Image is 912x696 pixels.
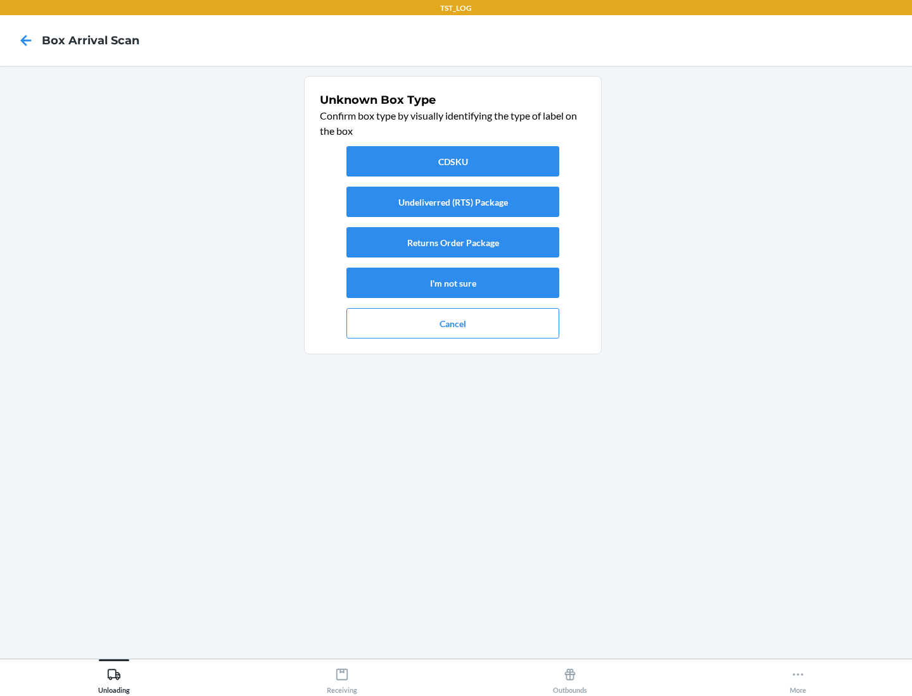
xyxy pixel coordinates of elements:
[346,227,559,258] button: Returns Order Package
[346,268,559,298] button: I'm not sure
[346,308,559,339] button: Cancel
[456,659,684,694] button: Outbounds
[346,187,559,217] button: Undeliverred (RTS) Package
[320,92,586,108] h1: Unknown Box Type
[553,662,587,694] div: Outbounds
[684,659,912,694] button: More
[346,146,559,177] button: CDSKU
[440,3,472,14] p: TST_LOG
[320,108,586,139] p: Confirm box type by visually identifying the type of label on the box
[790,662,806,694] div: More
[327,662,357,694] div: Receiving
[42,32,139,49] h4: Box Arrival Scan
[228,659,456,694] button: Receiving
[98,662,130,694] div: Unloading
